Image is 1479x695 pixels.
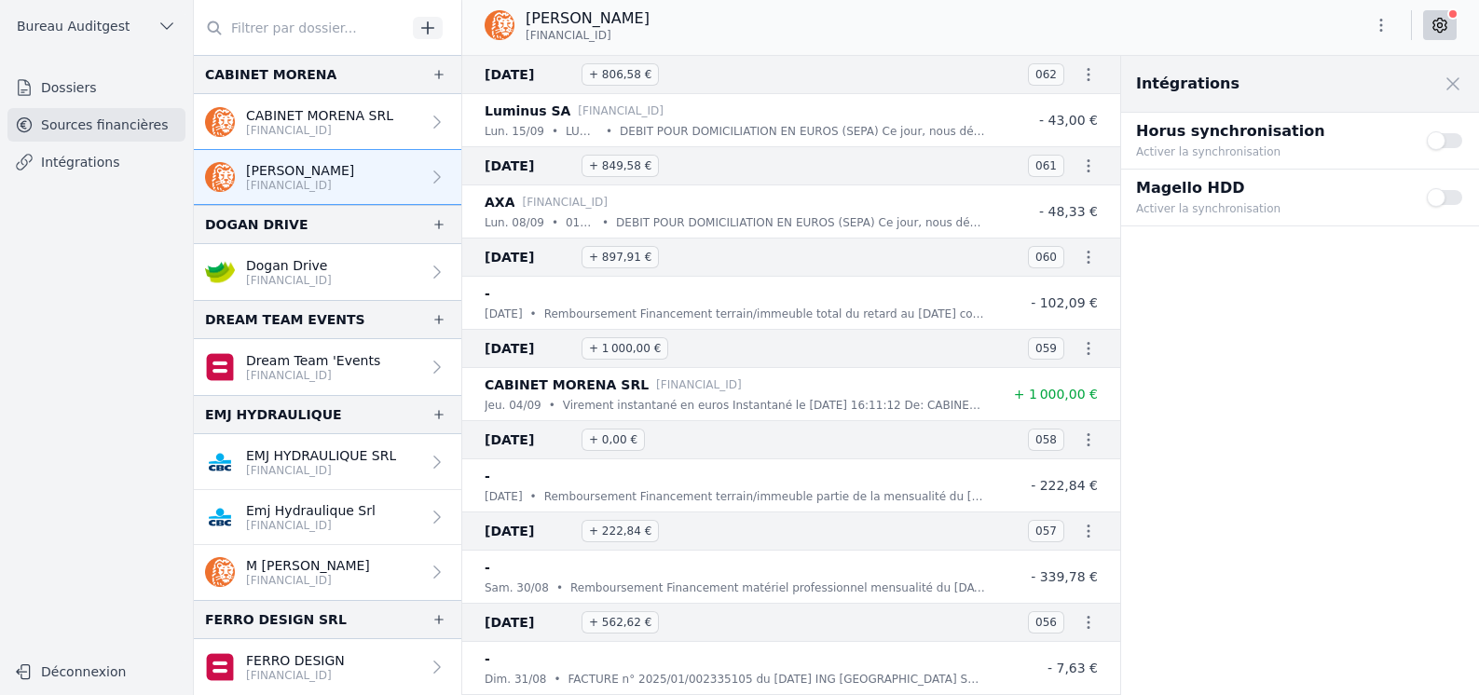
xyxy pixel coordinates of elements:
span: [DATE] [485,337,574,360]
p: DEBIT POUR DOMICILIATION EN EUROS (SEPA) Ce jour, nous débitons votre compte en faveur de: Luminu... [620,122,986,141]
span: 059 [1028,337,1064,360]
p: LUMINUS ACOMPTE 3154183546 [566,122,598,141]
span: - 48,33 € [1039,204,1098,219]
span: + 562,62 € [582,611,659,634]
p: Horus synchronisation [1136,120,1404,143]
div: • [530,305,537,323]
a: CABINET MORENA SRL [FINANCIAL_ID] [194,94,461,150]
p: [FINANCIAL_ID] [578,102,664,120]
p: FACTURE n° 2025/01/002335105 du [DATE] ING [GEOGRAPHIC_DATA] SA - [STREET_ADDRESS] TVA BE 0403.20... [568,670,986,688]
span: - 43,00 € [1039,113,1098,128]
img: CBC_CREGBEBB.png [205,447,235,477]
img: CBC_CREGBEBB.png [205,502,235,532]
p: M [PERSON_NAME] [246,556,370,575]
p: lun. 08/09 [485,213,544,232]
span: 056 [1028,611,1064,634]
button: Bureau Auditgest [7,11,185,41]
span: 061 [1028,155,1064,177]
span: - 339,78 € [1031,569,1098,584]
p: [FINANCIAL_ID] [246,273,332,288]
a: Emj Hydraulique Srl [FINANCIAL_ID] [194,490,461,545]
p: [DATE] [485,487,523,506]
h2: Intégrations [1136,73,1239,95]
p: jeu. 04/09 [485,396,541,415]
span: + 222,84 € [582,520,659,542]
p: Remboursement Financement matériel professionnel mensualité du [DATE] contrat n° [PHONE_NUMBER], ... [570,579,986,597]
p: CABINET MORENA SRL [246,106,393,125]
p: [FINANCIAL_ID] [246,668,345,683]
p: 0101130421345002025-09-08 [566,213,595,232]
p: [PERSON_NAME] [526,7,650,30]
span: 062 [1028,63,1064,86]
p: - [485,282,490,305]
span: - 102,09 € [1031,295,1098,310]
p: [PERSON_NAME] [246,161,354,180]
div: DREAM TEAM EVENTS [205,308,365,331]
p: - [485,647,490,670]
span: [DATE] [485,520,574,542]
p: [FINANCIAL_ID] [246,573,370,588]
span: + 806,58 € [582,63,659,86]
a: Sources financières [7,108,185,142]
img: ing.png [485,10,514,40]
div: • [552,122,558,141]
p: Activer la synchronisation [1136,143,1404,161]
p: Emj Hydraulique Srl [246,501,376,520]
span: 060 [1028,246,1064,268]
div: • [606,122,612,141]
span: + 897,91 € [582,246,659,268]
p: Remboursement Financement terrain/immeuble total du retard au [DATE] contrat n° [PHONE_NUMBER], é... [544,305,986,323]
a: EMJ HYDRAULIQUE SRL [FINANCIAL_ID] [194,434,461,490]
p: CABINET MORENA SRL [485,374,649,396]
p: [FINANCIAL_ID] [522,193,608,211]
img: ing.png [205,107,235,137]
a: Intégrations [7,145,185,179]
div: • [554,670,560,688]
p: - [485,556,490,579]
span: [DATE] [485,155,574,177]
p: dim. 31/08 [485,670,546,688]
p: Dream Team 'Events [246,351,380,370]
p: Dogan Drive [246,256,332,275]
div: • [530,487,537,506]
span: 057 [1028,520,1064,542]
div: EMJ HYDRAULIQUE [205,403,342,426]
a: Dogan Drive [FINANCIAL_ID] [194,244,461,300]
p: sam. 30/08 [485,579,549,597]
a: FERRO DESIGN [FINANCIAL_ID] [194,639,461,695]
div: • [549,396,555,415]
div: CABINET MORENA [205,63,336,86]
input: Filtrer par dossier... [194,11,406,45]
span: - 222,84 € [1031,478,1098,493]
img: crelan.png [205,257,235,287]
span: [DATE] [485,63,574,86]
p: [FINANCIAL_ID] [246,463,396,478]
p: [FINANCIAL_ID] [246,368,380,383]
span: 058 [1028,429,1064,451]
p: [FINANCIAL_ID] [656,375,742,394]
span: Bureau Auditgest [17,17,130,35]
p: DEBIT POUR DOMICILIATION EN EUROS (SEPA) Ce jour, nous débitons votre compte en faveur de: AXA Id... [616,213,986,232]
a: [PERSON_NAME] [FINANCIAL_ID] [194,150,461,205]
img: belfius.png [205,652,235,682]
a: Dossiers [7,71,185,104]
p: [DATE] [485,305,523,323]
p: [FINANCIAL_ID] [246,123,393,138]
span: - 7,63 € [1048,661,1098,675]
p: [FINANCIAL_ID] [246,518,376,533]
p: Luminus SA [485,100,570,122]
span: + 1 000,00 € [582,337,668,360]
p: Remboursement Financement terrain/immeuble partie de la mensualité du [DATE] contrat n° [PHONE_NU... [544,487,986,506]
span: + 0,00 € [582,429,645,451]
img: ing.png [205,557,235,587]
p: lun. 15/09 [485,122,544,141]
img: ing.png [205,162,235,192]
p: Virement instantané en euros Instantané le [DATE] 16:11:12 De: CABINET MORENA SRL DREVE DE CHILEE... [563,396,986,415]
span: + 1 000,00 € [1014,387,1098,402]
p: Magello HDD [1136,177,1404,199]
span: [DATE] [485,611,574,634]
p: FERRO DESIGN [246,651,345,670]
span: [DATE] [485,429,574,451]
div: DOGAN DRIVE [205,213,308,236]
div: • [602,213,609,232]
